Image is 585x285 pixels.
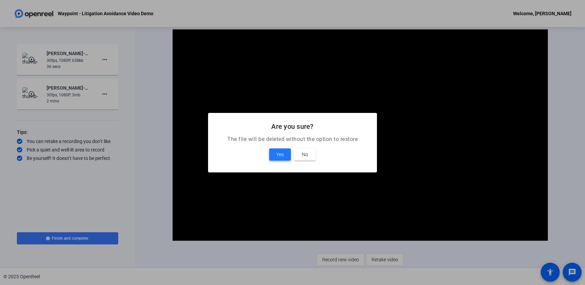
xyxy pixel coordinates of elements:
span: No [302,150,308,159]
button: No [294,148,316,161]
span: Yes [276,150,284,159]
h2: Are you sure? [216,121,369,132]
button: Yes [269,148,291,161]
p: The file will be deleted without the option to restore [216,135,369,143]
